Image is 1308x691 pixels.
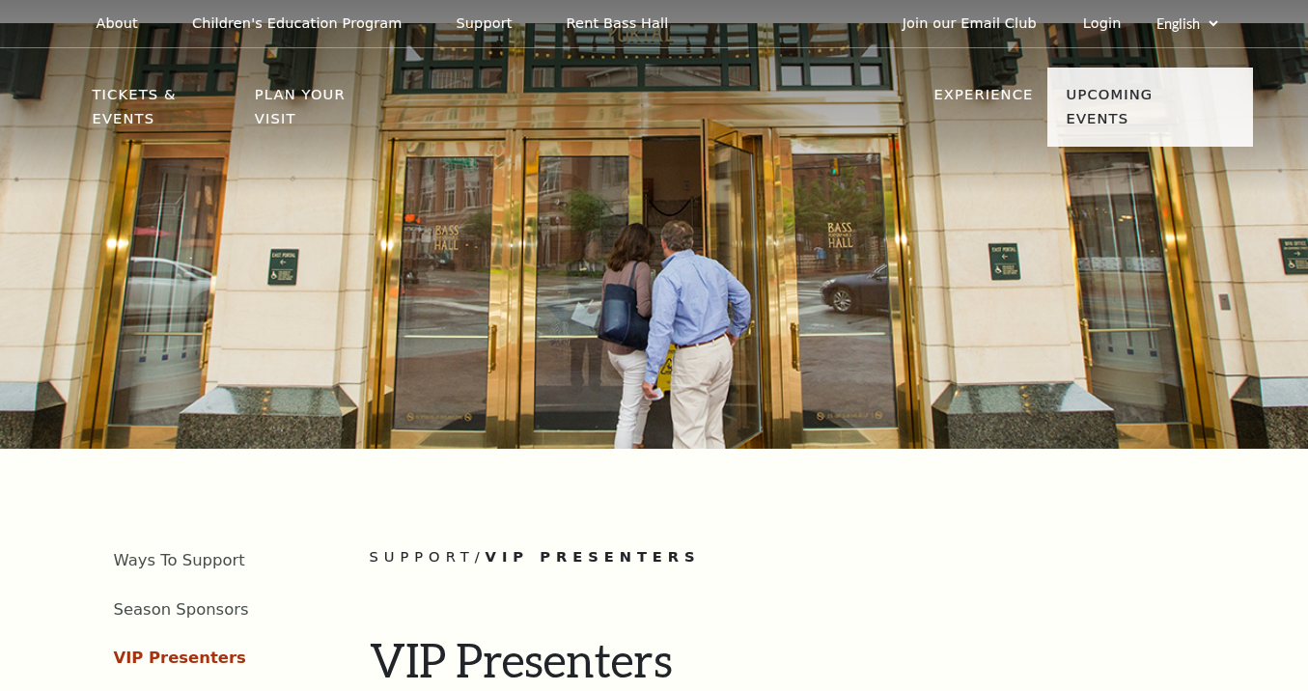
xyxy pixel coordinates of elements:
p: Upcoming Events [1067,83,1216,142]
select: Select: [1153,14,1221,33]
span: VIP Presenters [486,548,701,565]
a: Season Sponsors [114,600,249,619]
p: Experience [933,83,1033,118]
p: Plan Your Visit [255,83,390,142]
p: Support [457,15,513,32]
p: Children's Education Program [192,15,403,32]
p: About [97,15,138,32]
a: Ways To Support [114,551,245,569]
p: Tickets & Events [93,83,242,142]
span: Support [370,548,475,565]
p: Rent Bass Hall [567,15,669,32]
a: VIP Presenters [114,649,246,667]
p: / [370,545,1253,569]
